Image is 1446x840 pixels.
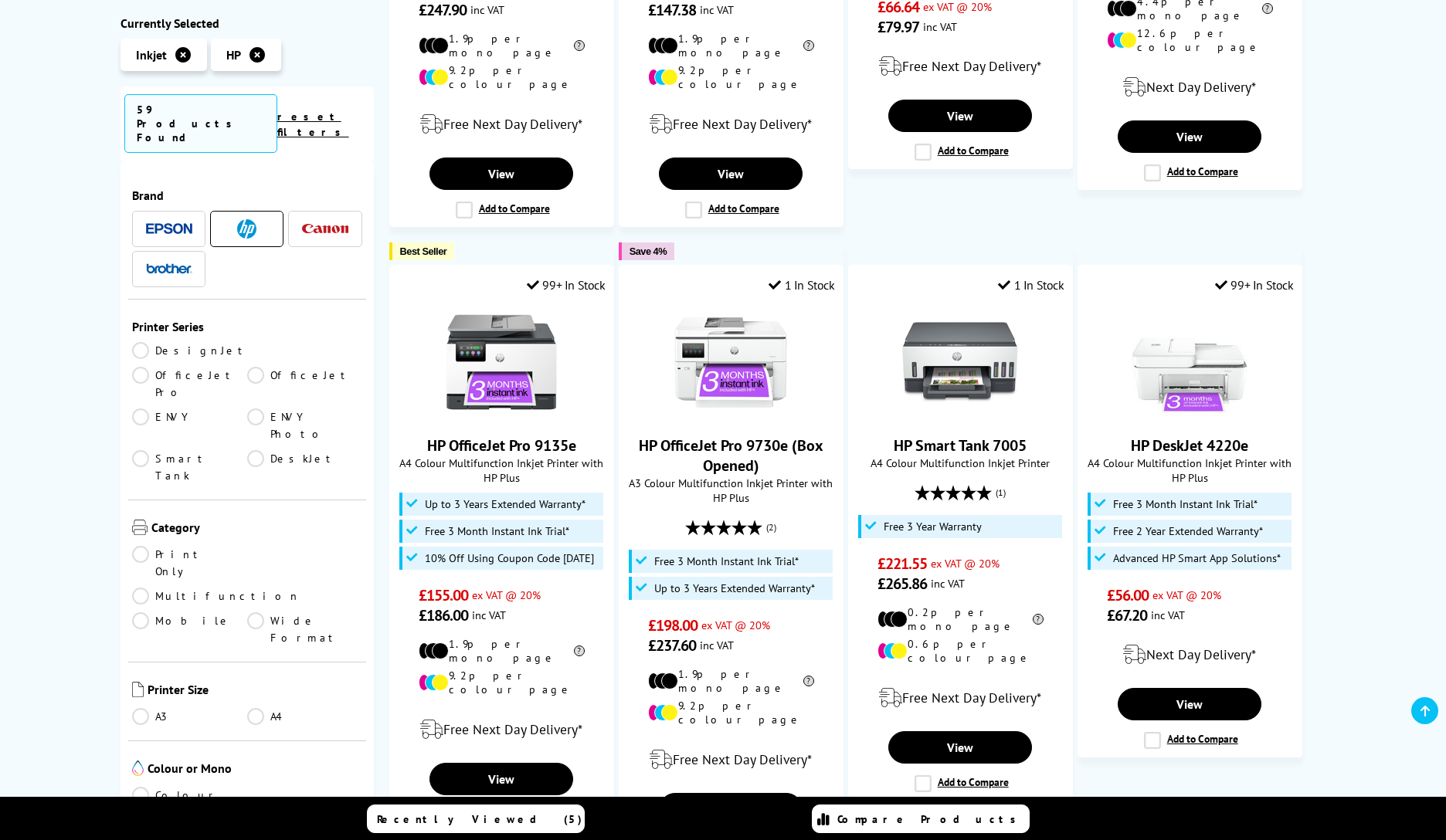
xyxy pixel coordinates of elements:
[1113,552,1281,564] span: Advanced HP Smart App Solutions*
[237,219,256,239] img: HP
[419,63,585,91] li: 9.2p per colour page
[132,787,247,804] a: Colour
[1118,120,1261,153] a: View
[425,525,569,537] span: Free 3 Month Instant Ink Trial*
[527,277,606,293] div: 99+ In Stock
[472,608,506,622] span: inc VAT
[648,32,814,59] li: 1.9p per mono page
[277,110,349,139] a: reset filters
[146,223,192,235] img: Epson
[419,669,585,696] li: 9.2p per colour page
[367,804,585,833] a: Recently Viewed (5)
[619,242,674,260] button: Save 4%
[132,450,247,484] a: Smart Tank
[877,17,920,37] span: £79.97
[389,242,455,260] button: Best Seller
[132,588,300,605] a: Multifunction
[654,582,815,594] span: Up to 3 Years Extended Warranty*
[443,304,559,420] img: HP OfficeJet Pro 9135e
[132,708,247,725] a: A3
[1107,605,1148,625] span: £67.20
[1107,26,1273,54] li: 12.6p per colour page
[915,775,1009,792] label: Add to Compare
[400,246,447,257] span: Best Seller
[247,450,362,484] a: DeskJet
[888,100,1032,132] a: View
[1132,304,1247,420] img: HP DeskJet 4220e
[470,2,504,17] span: inc VAT
[425,498,586,510] span: Up to 3 Years Extended Warranty*
[398,103,606,146] div: modal_delivery
[659,157,803,190] a: View
[1113,498,1258,510] span: Free 3 Month Instant Ink Trial*
[146,263,192,274] img: Brother
[247,708,362,725] a: A4
[1132,408,1247,423] a: HP DeskJet 4220e
[146,259,192,279] a: Brother
[456,202,550,218] label: Add to Compare
[769,277,835,293] div: 1 In Stock
[146,219,192,239] a: Epson
[902,304,1018,420] img: HP Smart Tank 7005
[132,408,247,442] a: ENVY
[1215,277,1294,293] div: 99+ In Stock
[132,319,362,334] span: Printer Series
[915,144,1009,161] label: Add to Compare
[429,157,573,190] a: View
[877,554,928,574] span: £221.55
[148,682,362,700] span: Printer Size
[148,760,362,779] span: Colour or Mono
[1144,164,1238,181] label: Add to Compare
[398,456,606,485] span: A4 Colour Multifunction Inkjet Printer with HP Plus
[700,2,734,17] span: inc VAT
[132,612,247,646] a: Mobile
[151,520,362,538] span: Category
[673,304,789,420] img: HP OfficeJet Pro 9730e (Box Opened)
[419,605,469,625] span: £186.00
[654,555,799,567] span: Free 3 Month Instant Ink Trial*
[627,103,835,146] div: modal_delivery
[630,246,667,257] span: Save 4%
[132,760,144,776] img: Colour or Mono
[425,552,594,564] span: 10% Off Using Coupon Code [DATE]
[419,585,469,605] span: £155.00
[1086,456,1294,485] span: A4 Colour Multifunction Inkjet Printer with HP Plus
[302,224,348,234] img: Canon
[224,219,270,239] a: HP
[1086,66,1294,109] div: modal_delivery
[648,635,697,655] span: £237.60
[247,367,362,401] a: OfficeJet
[427,435,576,456] a: HP OfficeJet Pro 9135e
[120,15,374,31] div: Currently Selected
[857,456,1064,470] span: A4 Colour Multifunction Inkjet Printer
[766,513,776,542] span: (2)
[877,574,928,594] span: £265.86
[1131,435,1248,456] a: HP DeskJet 4220e
[132,367,247,401] a: OfficeJet Pro
[673,408,789,423] a: HP OfficeJet Pro 9730e (Box Opened)
[419,32,585,59] li: 1.9p per mono page
[1151,608,1185,622] span: inc VAT
[648,667,814,695] li: 1.9p per mono page
[902,408,1018,423] a: HP Smart Tank 7005
[627,738,835,781] div: modal_delivery
[136,47,167,63] span: Inkjet
[888,731,1032,764] a: View
[1107,585,1149,605] span: £56.00
[923,19,957,34] span: inc VAT
[1152,588,1221,602] span: ex VAT @ 20%
[627,476,835,505] span: A3 Colour Multifunction Inkjet Printer with HP Plus
[931,556,1000,571] span: ex VAT @ 20%
[377,812,582,826] span: Recently Viewed (5)
[996,478,1006,507] span: (1)
[998,277,1064,293] div: 1 In Stock
[398,708,606,751] div: modal_delivery
[429,763,573,795] a: View
[857,45,1064,88] div: modal_delivery
[639,435,823,476] a: HP OfficeJet Pro 9730e (Box Opened)
[884,520,982,533] span: Free 3 Year Warranty
[247,612,362,646] a: Wide Format
[700,638,734,652] span: inc VAT
[472,588,541,602] span: ex VAT @ 20%
[1144,732,1238,749] label: Add to Compare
